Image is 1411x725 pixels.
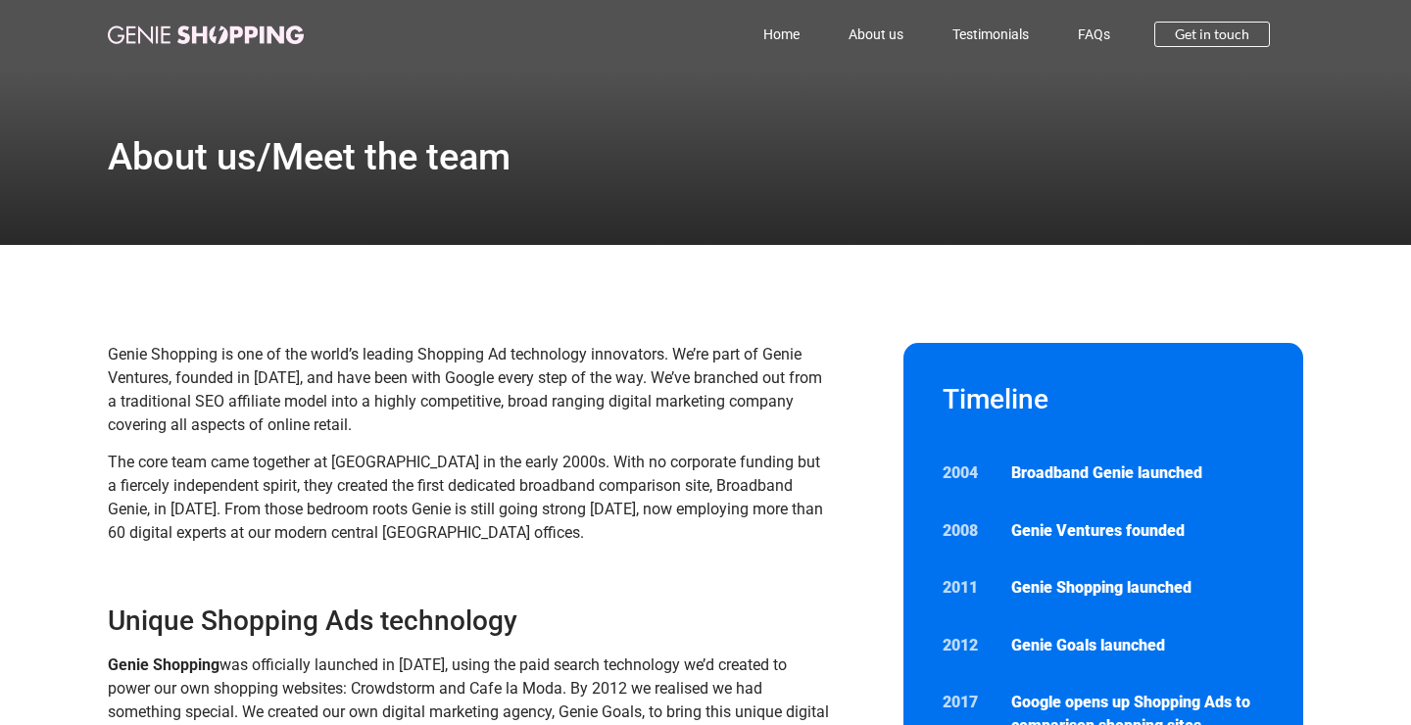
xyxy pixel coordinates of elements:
[1175,27,1249,41] span: Get in touch
[943,461,992,485] p: 2004
[928,12,1053,57] a: Testimonials
[1154,22,1270,47] a: Get in touch
[108,25,304,44] img: genie-shopping-logo
[1053,12,1135,57] a: FAQs
[739,12,824,57] a: Home
[108,345,822,434] span: Genie Shopping is one of the world’s leading Shopping Ad technology innovators. We’re part of Gen...
[824,12,928,57] a: About us
[943,576,992,600] p: 2011
[943,382,1264,417] h2: Timeline
[108,138,511,175] h1: About us/Meet the team
[943,634,992,657] p: 2012
[108,453,823,542] span: The core team came together at [GEOGRAPHIC_DATA] in the early 2000s. With no corporate funding bu...
[1011,461,1264,485] p: Broadband Genie launched
[1011,519,1264,543] p: Genie Ventures founded
[1011,634,1264,657] p: Genie Goals launched
[943,691,992,714] p: 2017
[390,12,1135,57] nav: Menu
[1011,576,1264,600] p: Genie Shopping launched
[943,519,992,543] p: 2008
[108,655,219,674] strong: Genie Shopping
[108,604,832,639] h3: Unique Shopping Ads technology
